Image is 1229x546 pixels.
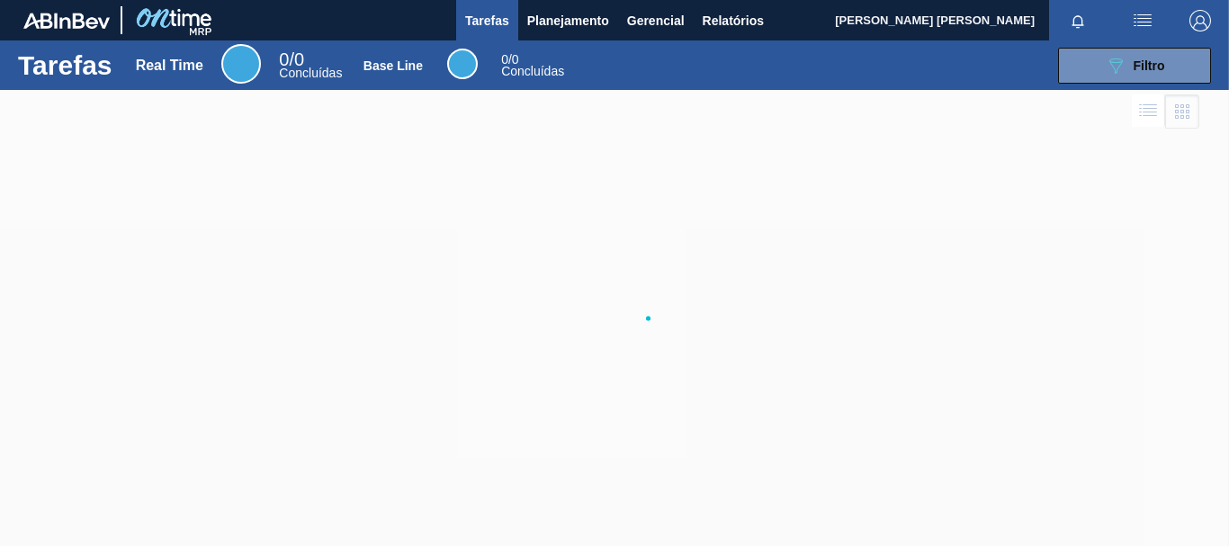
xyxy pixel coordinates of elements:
[23,13,110,29] img: TNhmsLtSVTkK8tSr43FrP2fwEKptu5GPRR3wAAAABJRU5ErkJggg==
[1189,10,1211,31] img: Logout
[279,49,289,69] span: 0
[465,10,509,31] span: Tarefas
[279,49,304,69] span: / 0
[703,10,764,31] span: Relatórios
[447,49,478,79] div: Base Line
[501,64,564,78] span: Concluídas
[1049,8,1107,33] button: Notificações
[279,66,342,80] span: Concluídas
[501,52,508,67] span: 0
[501,52,518,67] span: / 0
[363,58,423,73] div: Base Line
[1132,10,1153,31] img: userActions
[627,10,685,31] span: Gerencial
[501,54,564,77] div: Base Line
[1134,58,1165,73] span: Filtro
[1058,48,1211,84] button: Filtro
[221,44,261,84] div: Real Time
[527,10,609,31] span: Planejamento
[136,58,203,74] div: Real Time
[18,55,112,76] h1: Tarefas
[279,52,342,79] div: Real Time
